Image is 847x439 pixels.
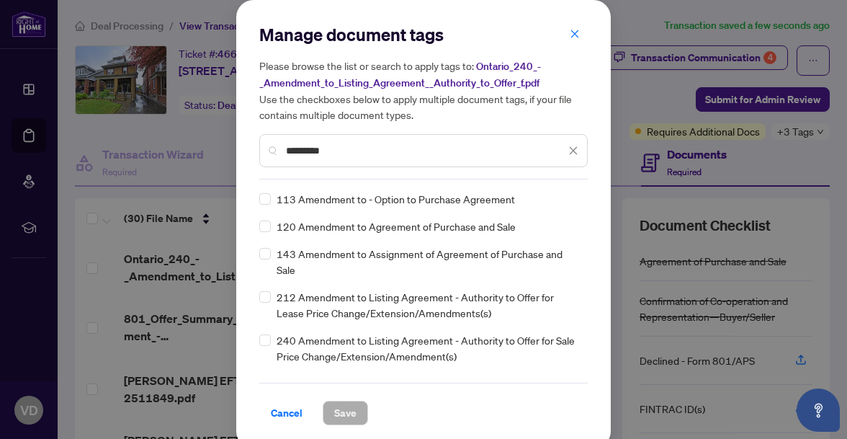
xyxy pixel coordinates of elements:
[277,289,579,321] span: 212 Amendment to Listing Agreement - Authority to Offer for Lease Price Change/Extension/Amendmen...
[259,23,588,46] h2: Manage document tags
[277,332,579,364] span: 240 Amendment to Listing Agreement - Authority to Offer for Sale Price Change/Extension/Amendment(s)
[323,401,368,425] button: Save
[259,58,588,123] h5: Please browse the list or search to apply tags to: Use the checkboxes below to apply multiple doc...
[259,401,314,425] button: Cancel
[568,146,578,156] span: close
[277,218,516,234] span: 120 Amendment to Agreement of Purchase and Sale
[570,29,580,39] span: close
[797,389,840,432] button: Open asap
[277,191,515,207] span: 113 Amendment to - Option to Purchase Agreement
[271,402,302,425] span: Cancel
[277,246,579,278] span: 143 Amendment to Assignment of Agreement of Purchase and Sale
